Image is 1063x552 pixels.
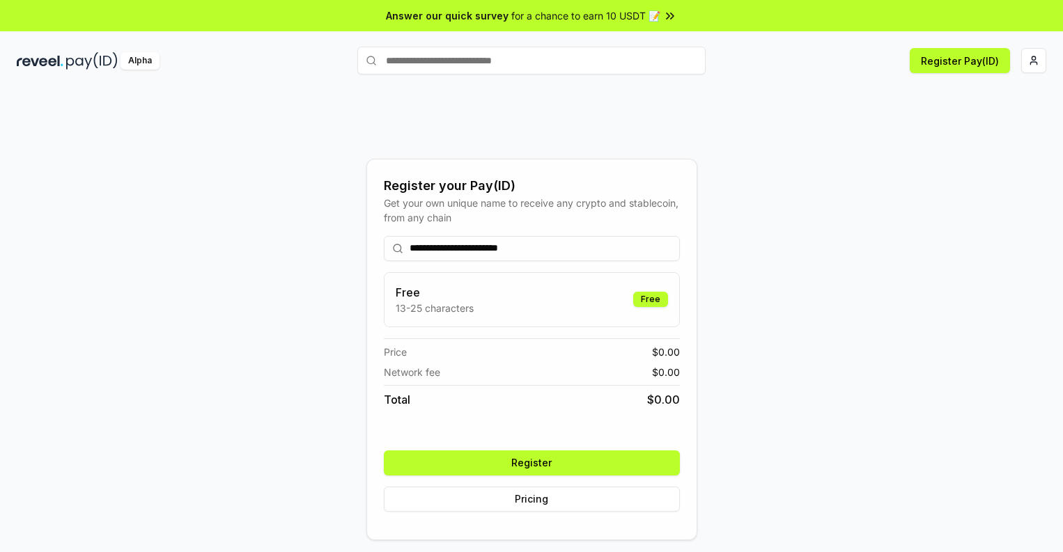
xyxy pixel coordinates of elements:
[384,196,680,225] div: Get your own unique name to receive any crypto and stablecoin, from any chain
[652,345,680,359] span: $ 0.00
[633,292,668,307] div: Free
[652,365,680,379] span: $ 0.00
[396,301,474,315] p: 13-25 characters
[384,450,680,475] button: Register
[121,52,160,70] div: Alpha
[17,52,63,70] img: reveel_dark
[384,345,407,359] span: Price
[511,8,660,23] span: for a chance to earn 10 USDT 📝
[396,284,474,301] h3: Free
[910,48,1010,73] button: Register Pay(ID)
[384,176,680,196] div: Register your Pay(ID)
[384,365,440,379] span: Network fee
[384,391,410,408] span: Total
[384,487,680,512] button: Pricing
[647,391,680,408] span: $ 0.00
[66,52,118,70] img: pay_id
[386,8,509,23] span: Answer our quick survey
